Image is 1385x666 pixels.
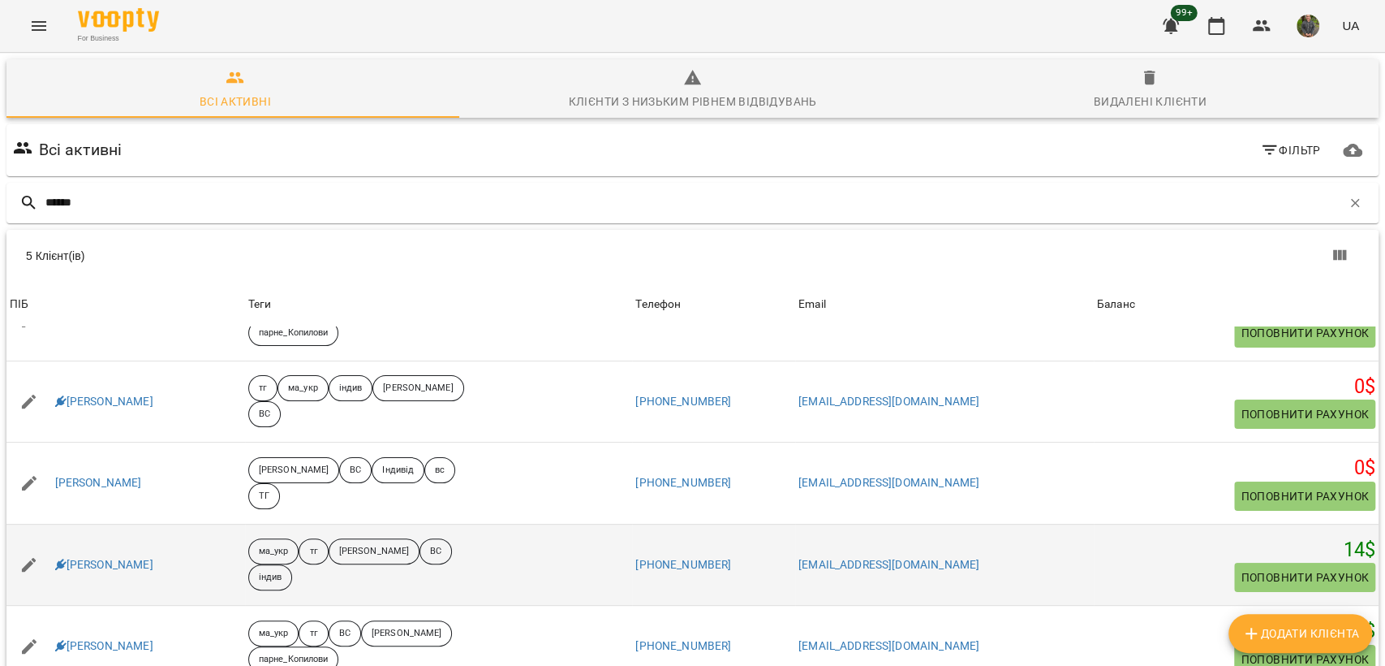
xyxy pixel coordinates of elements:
span: Баланс [1097,295,1375,314]
p: [PERSON_NAME] [372,627,441,641]
div: Телефон [635,295,681,314]
img: Voopty Logo [78,8,159,32]
h5: 14 $ [1097,538,1375,563]
span: UA [1342,17,1359,34]
button: Поповнити рахунок [1234,482,1375,511]
span: Поповнити рахунок [1241,404,1369,424]
span: Email [798,295,1090,314]
a: [PHONE_NUMBER] [635,558,731,571]
div: Індивід [372,457,424,483]
div: ВС [248,401,281,427]
div: парне_Копилови [248,320,338,346]
div: Теги [248,295,629,314]
a: [EMAIL_ADDRESS][DOMAIN_NAME] [798,395,979,408]
div: ТГ [248,483,280,509]
p: індив [259,571,282,585]
p: вс [435,464,445,478]
button: Menu [19,6,58,45]
p: індив [339,382,363,396]
p: тг [309,545,317,559]
button: Поповнити рахунок [1234,400,1375,429]
p: [PERSON_NAME] [259,464,329,478]
a: [PHONE_NUMBER] [635,639,731,652]
button: UA [1336,11,1366,41]
img: 2aca21bda46e2c85bd0f5a74cad084d8.jpg [1297,15,1319,37]
a: [PERSON_NAME] [55,394,153,410]
span: For Business [78,33,159,44]
a: [EMAIL_ADDRESS][DOMAIN_NAME] [798,476,979,489]
h6: Всі активні [39,137,123,162]
div: [PERSON_NAME] [329,538,419,564]
p: ВС [339,627,351,641]
div: Всі активні [200,92,271,111]
div: Клієнти з низьким рівнем відвідувань [568,92,816,111]
div: Table Toolbar [6,230,1379,282]
button: Фільтр [1254,136,1327,165]
button: Поповнити рахунок [1234,563,1375,592]
h5: 14 $ [1097,619,1375,644]
span: ПІБ [10,295,242,314]
div: тг [299,621,328,647]
p: тг [259,382,267,396]
p: тг [309,627,317,641]
p: [PERSON_NAME] [339,545,409,559]
div: тг [299,538,328,564]
button: Показати колонки [1320,236,1359,275]
div: ма_укр [277,375,329,401]
p: Індивід [382,464,414,478]
a: [PHONE_NUMBER] [635,476,731,489]
span: 99+ [1171,5,1198,21]
p: парне_Копилови [259,327,328,340]
div: Sort [10,295,28,314]
div: 5 Клієнт(ів) [26,248,703,264]
p: ВС [430,545,441,559]
div: ВС [339,457,372,483]
a: [PERSON_NAME] [55,557,153,573]
span: Телефон [635,295,792,314]
span: Додати клієнта [1241,624,1359,643]
button: Додати клієнта [1228,614,1372,653]
span: Фільтр [1260,141,1321,160]
h5: 0 $ [1097,456,1375,481]
h5: 0 $ [1097,374,1375,400]
p: ТГ [259,490,269,504]
div: [PERSON_NAME] [361,621,452,647]
button: Поповнити рахунок [1234,318,1375,348]
a: [PERSON_NAME] [55,475,142,491]
span: Поповнити рахунок [1241,323,1369,343]
a: [EMAIL_ADDRESS][DOMAIN_NAME] [798,639,979,652]
div: Sort [635,295,681,314]
div: ма_укр [248,621,299,647]
div: індив [329,375,373,401]
div: ПІБ [10,295,28,314]
div: [PERSON_NAME] [372,375,463,401]
span: Поповнити рахунок [1241,568,1369,587]
div: Sort [798,295,826,314]
a: [PERSON_NAME] [55,638,153,655]
div: вс [424,457,455,483]
div: Баланс [1097,295,1135,314]
div: ма_укр [248,538,299,564]
a: [EMAIL_ADDRESS][DOMAIN_NAME] [798,558,979,571]
div: тг [248,375,277,401]
p: [PERSON_NAME] [383,382,453,396]
div: Sort [1097,295,1135,314]
div: індив [248,564,293,590]
div: ВС [419,538,452,564]
p: ма_укр [259,627,289,641]
span: Поповнити рахунок [1241,487,1369,506]
a: [PHONE_NUMBER] [635,395,731,408]
p: ВС [350,464,361,478]
div: Email [798,295,826,314]
div: [PERSON_NAME] [248,457,339,483]
div: ВС [329,621,361,647]
div: Видалені клієнти [1094,92,1206,111]
p: ВС [259,408,270,422]
p: ма_укр [288,382,318,396]
p: ма_укр [259,545,289,559]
